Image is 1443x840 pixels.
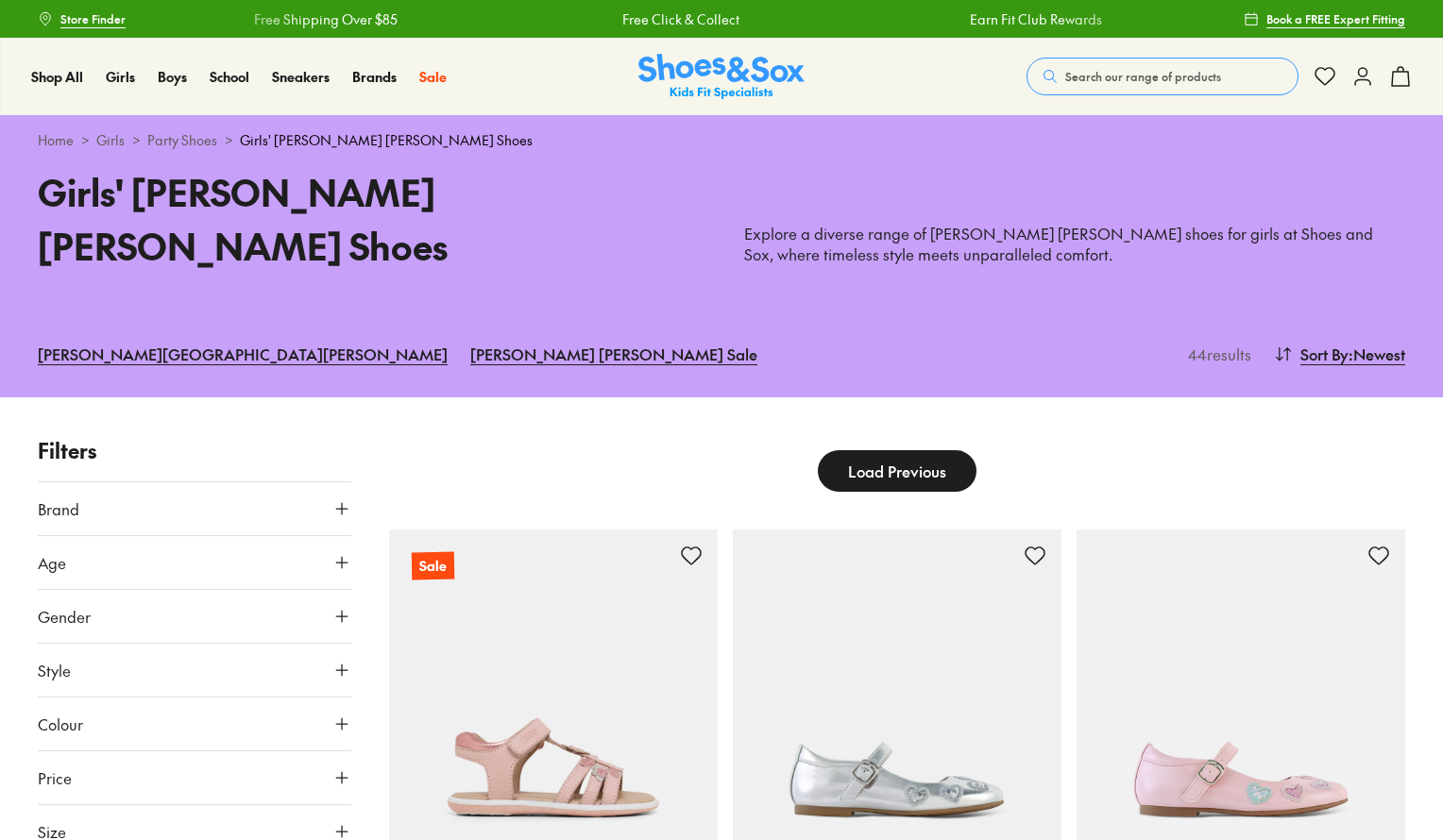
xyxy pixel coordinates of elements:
[1244,2,1405,36] a: Book a FREE Expert Fitting
[848,460,946,482] span: Load Previous
[38,590,351,643] button: Gender
[38,605,91,628] span: Gender
[38,130,74,150] a: Home
[1349,343,1405,365] span: : Newest
[38,644,351,697] button: Style
[147,130,217,150] a: Party Shoes
[38,497,79,520] span: Brand
[616,9,733,29] a: Free Click & Collect
[470,333,757,375] a: [PERSON_NAME] [PERSON_NAME] Sale
[352,67,397,86] span: Brands
[638,54,805,100] a: Shoes & Sox
[38,766,72,789] span: Price
[38,165,699,273] h1: Girls' [PERSON_NAME] [PERSON_NAME] Shoes
[31,67,83,86] span: Shop All
[1027,58,1299,95] button: Search our range of products
[1274,333,1405,375] button: Sort By:Newest
[210,67,249,87] a: School
[38,435,351,466] p: Filters
[38,751,351,804] button: Price
[1065,68,1221,85] span: Search our range of products
[963,9,1095,29] a: Earn Fit Club Rewards
[38,130,1405,150] div: > > >
[38,2,126,36] a: Store Finder
[1180,343,1251,365] p: 44 results
[638,54,805,100] img: SNS_Logo_Responsive.svg
[38,659,71,681] span: Style
[60,10,126,27] span: Store Finder
[38,697,351,750] button: Colour
[38,482,351,535] button: Brand
[38,551,66,574] span: Age
[96,130,125,150] a: Girls
[818,450,976,492] button: Load Previous
[106,67,135,86] span: Girls
[38,713,83,735] span: Colour
[106,67,135,87] a: Girls
[38,333,448,375] a: [PERSON_NAME][GEOGRAPHIC_DATA][PERSON_NAME]
[272,67,330,86] span: Sneakers
[38,536,351,589] button: Age
[240,130,533,150] span: Girls' [PERSON_NAME] [PERSON_NAME] Shoes
[419,67,447,86] span: Sale
[352,67,397,87] a: Brands
[419,67,447,87] a: Sale
[158,67,187,87] a: Boys
[158,67,187,86] span: Boys
[31,67,83,87] a: Shop All
[412,552,454,580] p: Sale
[1266,10,1405,27] span: Book a FREE Expert Fitting
[744,224,1405,265] p: Explore a diverse range of [PERSON_NAME] [PERSON_NAME] shoes for girls at Shoes and Sox, where ti...
[1300,343,1349,365] span: Sort By
[272,67,330,87] a: Sneakers
[247,9,391,29] a: Free Shipping Over $85
[210,67,249,86] span: School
